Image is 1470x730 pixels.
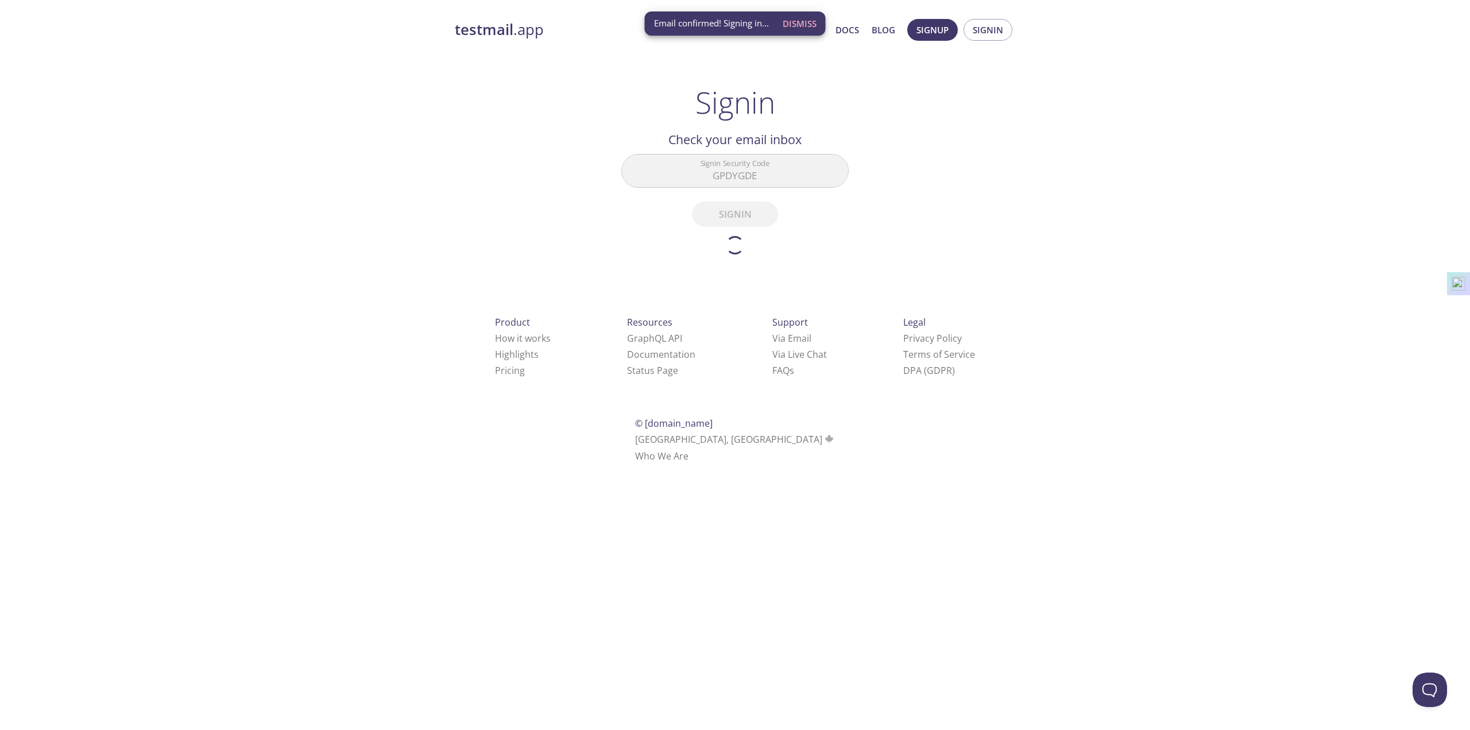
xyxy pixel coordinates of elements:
span: Email confirmed! Signing in... [654,17,769,29]
span: Support [772,316,808,329]
strong: testmail [455,20,513,40]
iframe: Help Scout Beacon - Open [1413,673,1447,707]
button: Signup [907,19,958,41]
a: How it works [495,332,551,345]
a: Documentation [627,348,695,361]
a: Terms of Service [903,348,975,361]
span: © [DOMAIN_NAME] [635,417,713,430]
a: Docs [835,22,859,37]
span: s [790,364,794,377]
a: Pricing [495,364,525,377]
button: Dismiss [778,13,821,34]
span: Signin [973,22,1003,37]
a: Via Email [772,332,811,345]
span: Legal [903,316,926,329]
a: Who We Are [635,450,688,462]
a: GraphQL API [627,332,682,345]
h2: Check your email inbox [621,130,849,149]
a: FAQ [772,364,794,377]
span: Resources [627,316,672,329]
a: Blog [872,22,895,37]
a: Privacy Policy [903,332,962,345]
h1: Signin [695,85,775,119]
span: Dismiss [783,16,817,31]
a: DPA (GDPR) [903,364,955,377]
a: Highlights [495,348,539,361]
span: Signup [916,22,949,37]
button: Signin [964,19,1012,41]
span: Product [495,316,530,329]
a: Via Live Chat [772,348,827,361]
a: testmail.app [455,20,725,40]
span: [GEOGRAPHIC_DATA], [GEOGRAPHIC_DATA] [635,433,835,446]
a: Status Page [627,364,678,377]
